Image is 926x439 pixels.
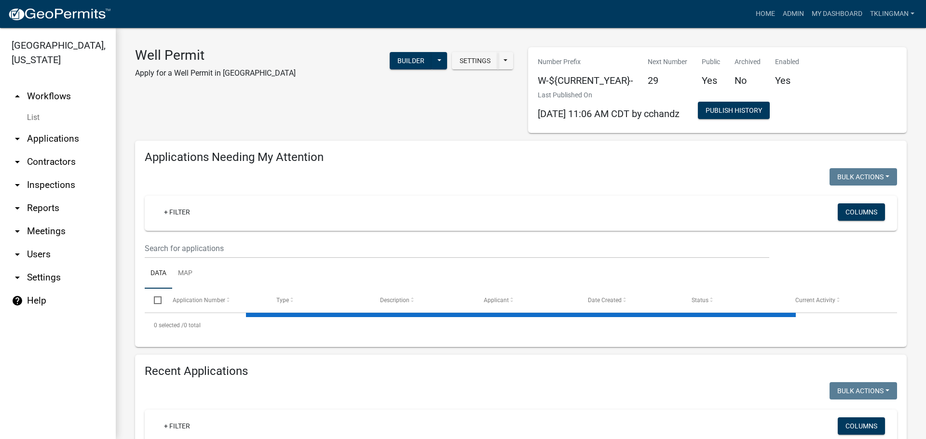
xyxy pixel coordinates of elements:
[702,57,720,67] p: Public
[830,382,897,399] button: Bulk Actions
[538,108,680,120] span: [DATE] 11:06 AM CDT by cchandz
[135,67,296,79] p: Apply for a Well Permit in [GEOGRAPHIC_DATA]
[838,203,885,221] button: Columns
[830,168,897,186] button: Bulk Actions
[702,75,720,86] h5: Yes
[795,297,835,304] span: Current Activity
[12,295,23,306] i: help
[145,364,897,378] h4: Recent Applications
[145,289,163,312] datatable-header-cell: Select
[538,57,633,67] p: Number Prefix
[12,226,23,237] i: arrow_drop_down
[172,258,198,289] a: Map
[145,258,172,289] a: Data
[145,150,897,164] h4: Applications Needing My Attention
[588,297,622,304] span: Date Created
[371,289,475,312] datatable-header-cell: Description
[390,52,432,69] button: Builder
[692,297,708,304] span: Status
[145,313,897,337] div: 0 total
[276,297,289,304] span: Type
[808,5,866,23] a: My Dashboard
[735,57,761,67] p: Archived
[779,5,808,23] a: Admin
[682,289,786,312] datatable-header-cell: Status
[12,179,23,191] i: arrow_drop_down
[12,156,23,168] i: arrow_drop_down
[538,75,633,86] h5: W-${CURRENT_YEAR}-
[648,75,687,86] h5: 29
[154,322,184,329] span: 0 selected /
[786,289,890,312] datatable-header-cell: Current Activity
[173,297,225,304] span: Application Number
[648,57,687,67] p: Next Number
[698,107,770,115] wm-modal-confirm: Workflow Publish History
[698,102,770,119] button: Publish History
[866,5,918,23] a: tklingman
[12,272,23,283] i: arrow_drop_down
[735,75,761,86] h5: No
[267,289,371,312] datatable-header-cell: Type
[380,297,409,304] span: Description
[538,90,680,100] p: Last Published On
[135,47,296,64] h3: Well Permit
[156,203,198,221] a: + Filter
[12,249,23,260] i: arrow_drop_down
[475,289,578,312] datatable-header-cell: Applicant
[752,5,779,23] a: Home
[452,52,498,69] button: Settings
[578,289,682,312] datatable-header-cell: Date Created
[156,417,198,435] a: + Filter
[484,297,509,304] span: Applicant
[775,57,799,67] p: Enabled
[12,133,23,145] i: arrow_drop_down
[775,75,799,86] h5: Yes
[145,239,769,258] input: Search for applications
[838,417,885,435] button: Columns
[163,289,267,312] datatable-header-cell: Application Number
[12,91,23,102] i: arrow_drop_up
[12,202,23,214] i: arrow_drop_down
